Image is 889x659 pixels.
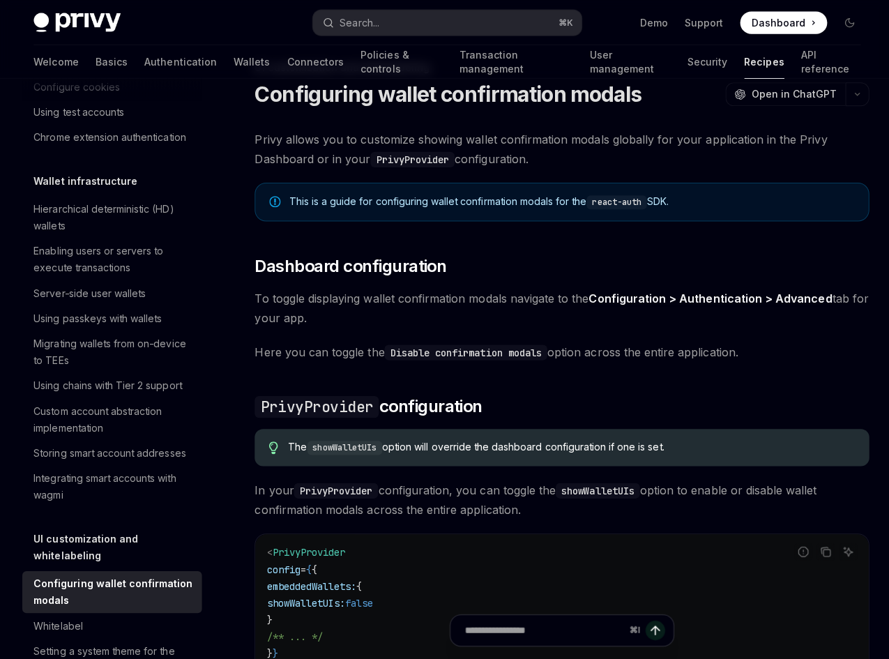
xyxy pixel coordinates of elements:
[33,308,161,325] div: Using passkeys with wallets
[22,237,201,279] a: Enabling users or servers to execute transactions
[33,572,192,605] div: Configuring wallet confirmation modals
[358,45,440,78] a: Policies & controls
[33,199,192,233] div: Hierarchical deterministic (HD) wallets
[253,393,479,415] span: configuration
[747,86,832,100] span: Open in ChatGPT
[33,614,82,630] div: Whitelabel
[683,45,723,78] a: Security
[298,559,304,572] span: =
[368,151,452,166] code: PrivyProvider
[681,15,719,29] a: Support
[636,15,664,29] a: Demo
[457,45,570,78] a: Transaction management
[33,13,120,32] img: dark logo
[33,103,123,120] div: Using test accounts
[343,593,371,605] span: false
[311,10,577,35] button: Open search
[22,438,201,463] a: Storing smart account addresses
[382,342,544,358] code: Disable confirmation modals
[265,593,343,605] span: showWalletUIs:
[33,283,145,300] div: Server-side user wallets
[287,193,849,208] div: This is a guide for configuring wallet confirmation modals for the SDK.
[265,576,354,589] span: embeddedWallets:
[310,559,315,572] span: {
[33,375,181,392] div: Using chains with Tier 2 support
[22,124,201,149] a: Chrome extension authentication
[253,81,638,106] h1: Configuring wallet confirmation modals
[253,340,864,359] span: Here you can toggle the option across the entire application.
[33,467,192,501] div: Integrating smart accounts with wagmi
[305,438,380,452] code: showWalletUIs
[265,543,271,555] span: <
[253,128,864,167] span: Privy allows you to customize showing wallet confirmation modals globally for your application in...
[789,539,807,557] button: Report incorrect code
[22,329,201,371] a: Migrating wallets from on-device to TEEs
[337,14,377,31] div: Search...
[253,477,864,516] span: In your configuration, you can toggle the option to enable or disable wallet confirmation modals ...
[22,568,201,609] a: Configuring wallet confirmation modals
[253,287,864,326] span: To toggle displaying wallet confirmation modals navigate to the tab for your app.
[736,11,822,33] a: Dashboard
[22,279,201,304] a: Server-side user wallets
[285,45,342,78] a: Connectors
[304,559,310,572] span: {
[462,611,620,642] input: Ask a question...
[232,45,268,78] a: Wallets
[33,333,192,367] div: Migrating wallets from on-device to TEEs
[22,463,201,505] a: Integrating smart accounts with wagmi
[22,195,201,237] a: Hierarchical deterministic (HD) wallets
[833,11,856,33] button: Toggle dark mode
[583,194,643,208] code: react-auth
[33,442,185,459] div: Storing smart account addresses
[22,304,201,329] a: Using passkeys with wallets
[834,539,852,557] button: Ask AI
[796,45,856,78] a: API reference
[33,172,137,188] h5: Wallet infrastructure
[721,82,840,105] button: Open in ChatGPT
[33,128,185,145] div: Chrome extension authentication
[292,480,376,495] code: PrivyProvider
[812,539,830,557] button: Copy the contents from the code block
[354,576,360,589] span: {
[641,616,661,636] button: Send message
[22,371,201,396] a: Using chains with Tier 2 support
[265,559,298,572] span: config
[33,45,78,78] a: Welcome
[22,609,201,635] a: Whitelabel
[747,15,800,29] span: Dashboard
[267,439,277,451] svg: Tip
[552,480,636,495] code: showWalletUIs
[33,241,192,275] div: Enabling users or servers to execute transactions
[22,396,201,438] a: Custom account abstraction implementation
[253,393,377,415] code: PrivyProvider
[555,17,570,28] span: ⌘ K
[22,99,201,124] a: Using test accounts
[144,45,215,78] a: Authentication
[585,289,827,304] a: Configuration > Authentication > Advanced
[33,400,192,434] div: Custom account abstraction implementation
[253,253,443,275] span: Dashboard configuration
[271,543,343,555] span: PrivyProvider
[95,45,127,78] a: Basics
[33,527,201,561] h5: UI customization and whitelabeling
[287,437,850,452] div: The option will override the dashboard configuration if one is set.
[268,195,279,206] svg: Note
[740,45,780,78] a: Recipes
[586,45,667,78] a: User management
